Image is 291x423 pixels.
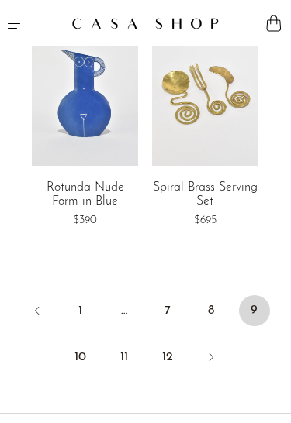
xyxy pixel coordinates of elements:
[32,181,138,208] a: Rotunda Nude Form in Blue
[196,342,227,376] a: Next
[152,295,183,326] a: 7
[239,295,270,326] span: 9
[73,215,97,226] span: $390
[65,295,96,326] a: 1
[196,295,227,326] a: 8
[152,181,258,208] a: Spiral Brass Serving Set
[152,342,183,373] a: 12
[194,215,217,226] span: $695
[65,342,96,373] a: 10
[22,295,53,329] a: Previous
[109,295,140,326] span: …
[109,342,140,373] a: 11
